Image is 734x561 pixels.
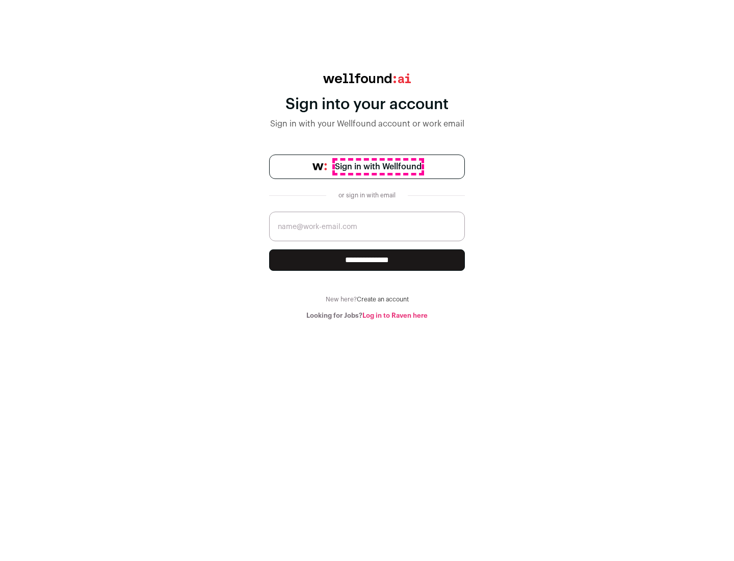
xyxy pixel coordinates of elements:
[269,212,465,241] input: name@work-email.com
[335,161,422,173] span: Sign in with Wellfound
[269,95,465,114] div: Sign into your account
[312,163,327,170] img: wellfound-symbol-flush-black-fb3c872781a75f747ccb3a119075da62bfe97bd399995f84a933054e44a575c4.png
[269,295,465,303] div: New here?
[357,296,409,302] a: Create an account
[323,73,411,83] img: wellfound:ai
[269,312,465,320] div: Looking for Jobs?
[269,155,465,179] a: Sign in with Wellfound
[269,118,465,130] div: Sign in with your Wellfound account or work email
[334,191,400,199] div: or sign in with email
[362,312,428,319] a: Log in to Raven here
